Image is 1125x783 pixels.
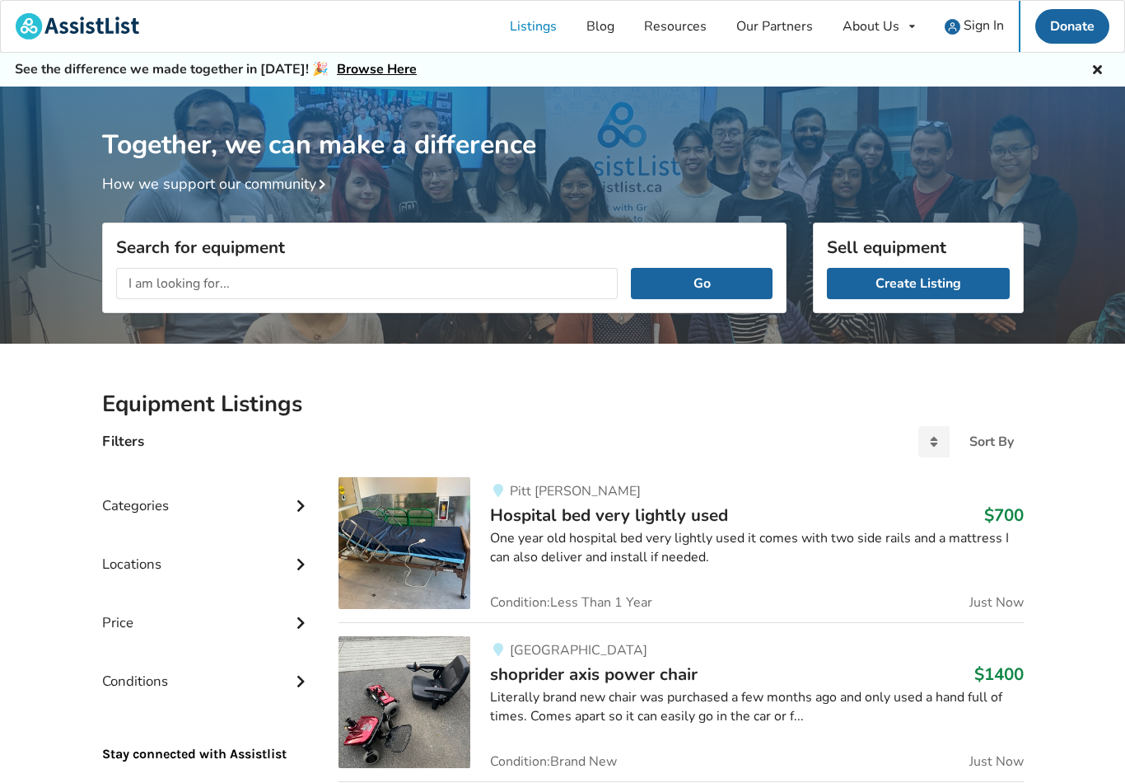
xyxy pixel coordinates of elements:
[490,663,698,686] span: shoprider axis power chair
[984,504,1024,526] h3: $700
[338,477,1023,622] a: bedroom equipment-hospital bed very lightly usedPitt [PERSON_NAME]Hospital bed very lightly used$...
[974,663,1024,685] h3: $1400
[102,640,313,698] div: Conditions
[629,1,721,52] a: Resources
[338,622,1023,781] a: mobility-shoprider axis power chair [GEOGRAPHIC_DATA]shoprider axis power chair$1400Literally bra...
[116,268,619,299] input: I am looking for...
[969,435,1014,448] div: Sort By
[1035,9,1109,44] a: Donate
[510,641,647,659] span: [GEOGRAPHIC_DATA]
[102,699,313,764] p: Stay connected with Assistlist
[16,13,139,40] img: assistlist-logo
[102,523,313,581] div: Locations
[827,237,1010,258] h3: Sell equipment
[338,477,470,609] img: bedroom equipment-hospital bed very lightly used
[843,20,899,33] div: About Us
[490,688,1023,726] div: Literally brand new chair was purchased a few months ago and only used a hand full of times. Come...
[116,237,773,258] h3: Search for equipment
[102,174,333,194] a: How we support our community
[338,636,470,768] img: mobility-shoprider axis power chair
[969,596,1024,609] span: Just Now
[827,268,1010,299] a: Create Listing
[490,504,728,527] span: Hospital bed very lightly used
[495,1,572,52] a: Listings
[945,19,960,35] img: user icon
[102,390,1024,419] h2: Equipment Listings
[969,755,1024,768] span: Just Now
[102,581,313,640] div: Price
[102,432,144,451] h4: Filters
[510,482,641,500] span: Pitt [PERSON_NAME]
[572,1,629,52] a: Blog
[721,1,828,52] a: Our Partners
[490,755,617,768] span: Condition: Brand New
[15,61,417,78] h5: See the difference we made together in [DATE]! 🎉
[964,16,1004,35] span: Sign In
[102,87,1024,162] h1: Together, we can make a difference
[490,529,1023,567] div: One year old hospital bed very lightly used it comes with two side rails and a mattress I can als...
[490,596,652,609] span: Condition: Less Than 1 Year
[102,464,313,523] div: Categories
[930,1,1019,52] a: user icon Sign In
[631,268,772,299] button: Go
[337,60,417,78] a: Browse Here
